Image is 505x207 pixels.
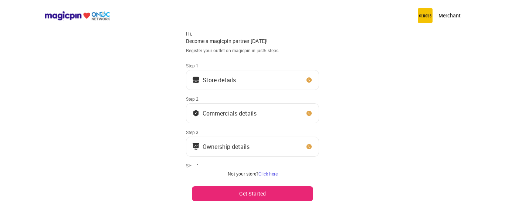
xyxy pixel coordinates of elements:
img: bank_details_tick.fdc3558c.svg [192,110,200,117]
button: Commercials details [186,103,319,123]
div: Store details [203,78,236,82]
div: Step 3 [186,129,319,135]
img: clock_icon_new.67dbf243.svg [305,143,313,150]
img: storeIcon.9b1f7264.svg [192,76,200,84]
button: Get Started [192,186,313,201]
p: Merchant [438,12,461,19]
button: Ownership details [186,137,319,157]
div: Hi, Become a magicpin partner [DATE]! [186,30,319,44]
div: Step 2 [186,96,319,102]
div: Register your outlet on magicpin in just 5 steps [186,47,319,54]
span: Not your store? [228,171,258,177]
div: Step 4 [186,163,319,168]
img: circus.b677b59b.png [418,8,433,23]
div: Ownership details [203,145,250,148]
a: Click here [258,171,278,177]
div: Commercials details [203,111,257,115]
img: clock_icon_new.67dbf243.svg [305,110,313,117]
div: Step 1 [186,63,319,69]
button: Store details [186,70,319,90]
img: ondc-logo-new-small.8a59708e.svg [44,11,110,21]
img: clock_icon_new.67dbf243.svg [305,76,313,84]
img: commercials_icon.983f7837.svg [192,143,200,150]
